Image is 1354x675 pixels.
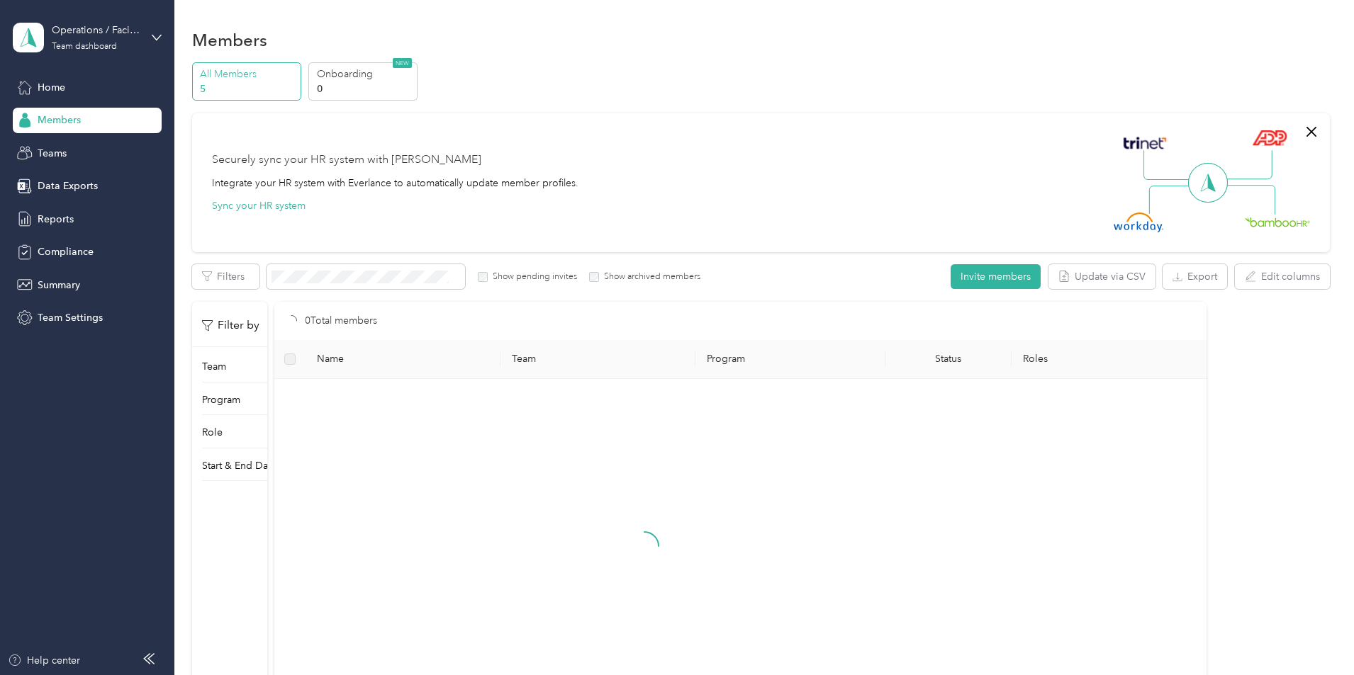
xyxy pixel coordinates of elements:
[1012,340,1207,379] th: Roles
[200,81,296,96] p: 5
[192,264,259,289] button: Filters
[317,67,413,81] p: Onboarding
[695,340,885,379] th: Program
[212,152,481,169] div: Securely sync your HR system with [PERSON_NAME]
[1275,596,1354,675] iframe: Everlance-gr Chat Button Frame
[1252,130,1287,146] img: ADP
[192,33,267,47] h1: Members
[1114,212,1163,232] img: Workday
[38,212,74,227] span: Reports
[52,42,117,51] div: Team dashboard
[38,244,94,259] span: Compliance
[202,458,281,473] p: Start & End Dates
[1148,185,1198,214] img: Line Left Down
[1223,150,1272,180] img: Line Right Up
[38,178,98,193] span: Data Exports
[1120,133,1170,153] img: Trinet
[599,271,700,283] label: Show archived members
[38,80,65,95] span: Home
[38,278,80,293] span: Summary
[500,340,695,379] th: Team
[200,67,296,81] p: All Members
[8,653,80,668] button: Help center
[1143,150,1193,181] img: Line Left Up
[38,113,81,127] span: Members
[305,313,377,329] p: 0 Total members
[1226,185,1275,215] img: Line Right Down
[38,146,67,161] span: Teams
[52,23,140,38] div: Operations / Facilities
[202,392,240,407] p: Program
[212,176,578,191] div: Integrate your HR system with Everlance to automatically update member profiles.
[202,359,226,374] p: Team
[393,58,412,68] span: NEW
[306,340,500,379] th: Name
[885,340,1012,379] th: Status
[1235,264,1330,289] button: Edit columns
[317,81,413,96] p: 0
[202,425,223,440] p: Role
[1245,217,1310,227] img: BambooHR
[317,353,489,365] span: Name
[1163,264,1227,289] button: Export
[488,271,577,283] label: Show pending invites
[1048,264,1156,289] button: Update via CSV
[202,317,259,334] p: Filter by
[951,264,1041,289] button: Invite members
[212,198,306,213] button: Sync your HR system
[38,310,103,325] span: Team Settings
